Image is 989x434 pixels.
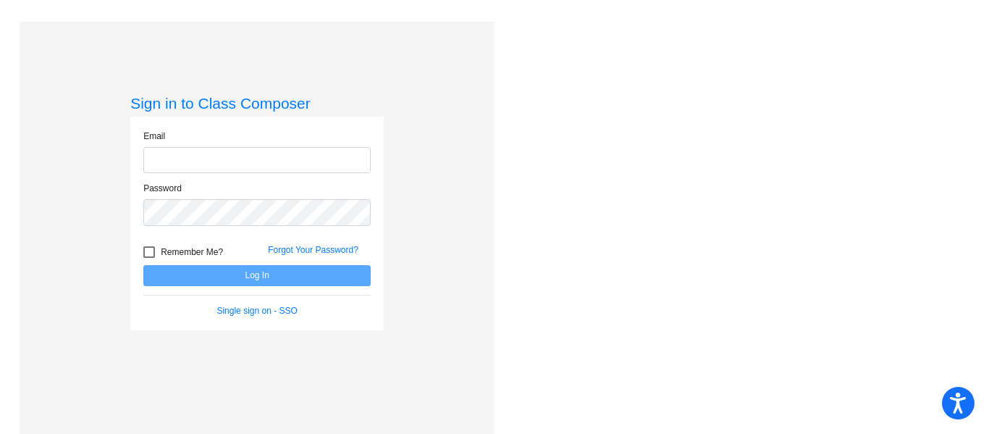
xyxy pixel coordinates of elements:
a: Single sign on - SSO [216,306,297,316]
button: Log In [143,265,371,286]
h3: Sign in to Class Composer [130,94,384,112]
label: Password [143,182,182,195]
label: Email [143,130,165,143]
a: Forgot Your Password? [268,245,358,255]
span: Remember Me? [161,243,223,261]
